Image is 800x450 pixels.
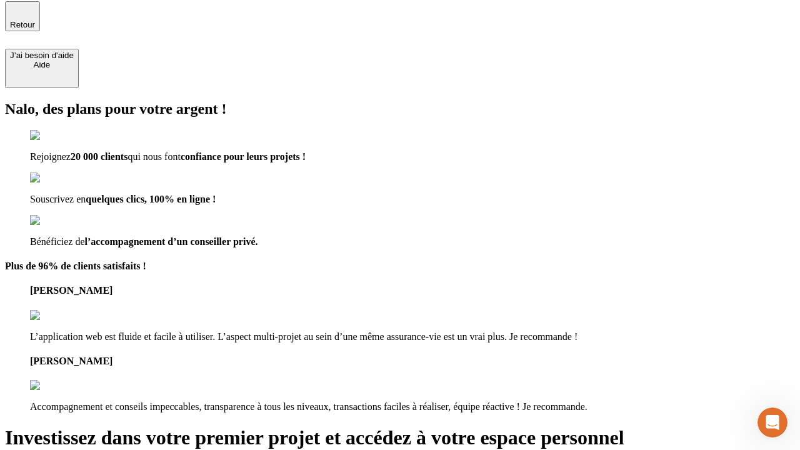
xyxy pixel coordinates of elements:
[30,380,92,391] img: reviews stars
[85,236,258,247] span: l’accompagnement d’un conseiller privé.
[30,236,85,247] span: Bénéficiez de
[5,101,795,117] h2: Nalo, des plans pour votre argent !
[30,285,795,296] h4: [PERSON_NAME]
[5,261,795,272] h4: Plus de 96% de clients satisfaits !
[30,310,92,321] img: reviews stars
[127,151,180,162] span: qui nous font
[5,1,40,31] button: Retour
[30,172,84,184] img: checkmark
[10,20,35,29] span: Retour
[30,356,795,367] h4: [PERSON_NAME]
[10,60,74,69] div: Aide
[181,151,306,162] span: confiance pour leurs projets !
[86,194,216,204] span: quelques clics, 100% en ligne !
[30,151,71,162] span: Rejoignez
[5,49,79,88] button: J’ai besoin d'aideAide
[5,426,795,449] h1: Investissez dans votre premier projet et accédez à votre espace personnel
[71,151,128,162] span: 20 000 clients
[757,407,787,437] iframe: Intercom live chat
[30,215,84,226] img: checkmark
[10,51,74,60] div: J’ai besoin d'aide
[30,401,795,412] p: Accompagnement et conseils impeccables, transparence à tous les niveaux, transactions faciles à r...
[30,194,86,204] span: Souscrivez en
[30,331,795,342] p: L’application web est fluide et facile à utiliser. L’aspect multi-projet au sein d’une même assur...
[30,130,84,141] img: checkmark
